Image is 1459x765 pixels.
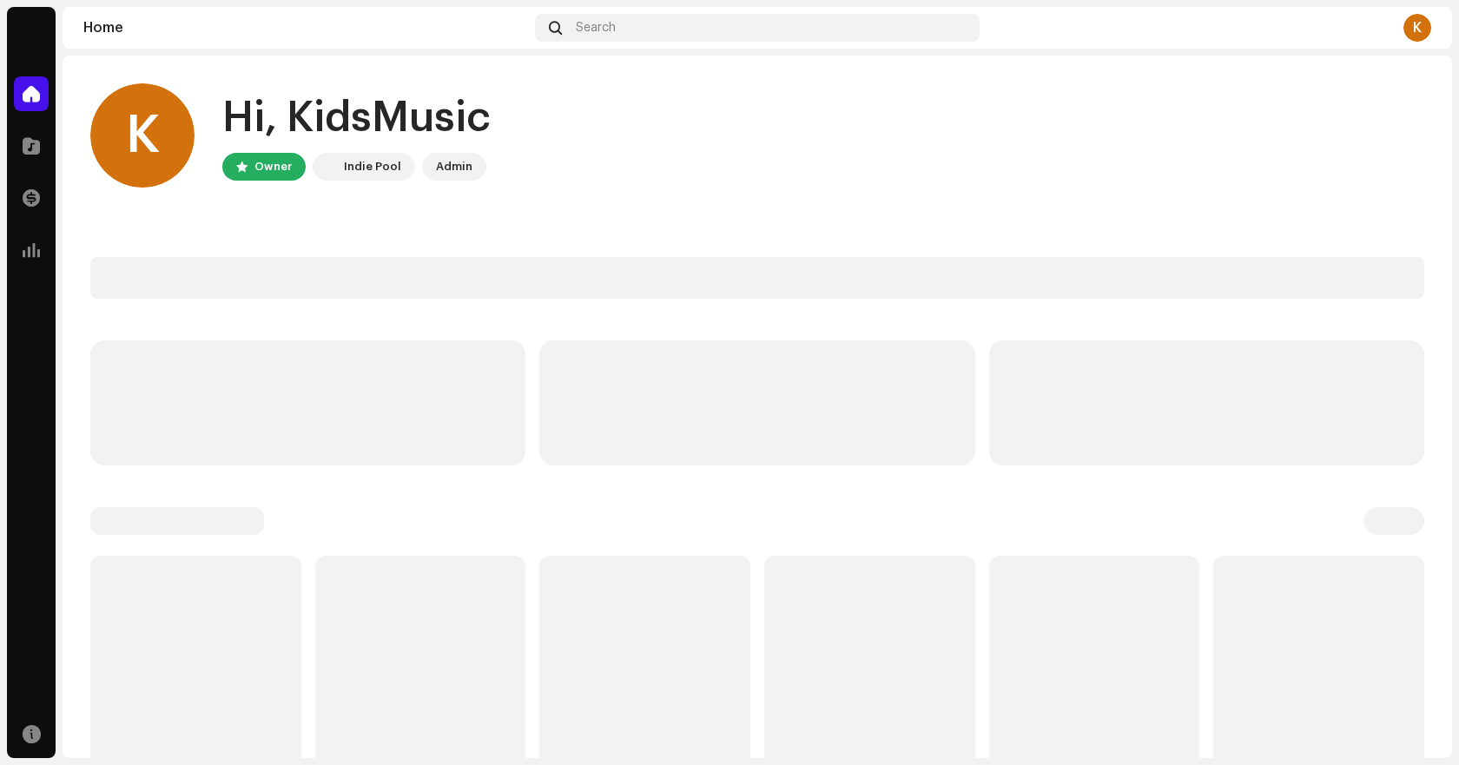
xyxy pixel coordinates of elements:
[316,156,337,177] img: 190830b2-3b53-4b0d-992c-d3620458de1d
[576,21,616,35] span: Search
[90,83,195,188] div: K
[436,156,472,177] div: Admin
[83,21,528,35] div: Home
[254,156,292,177] div: Owner
[222,90,491,146] div: Hi, KidsMusic
[1403,14,1431,42] div: K
[344,156,401,177] div: Indie Pool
